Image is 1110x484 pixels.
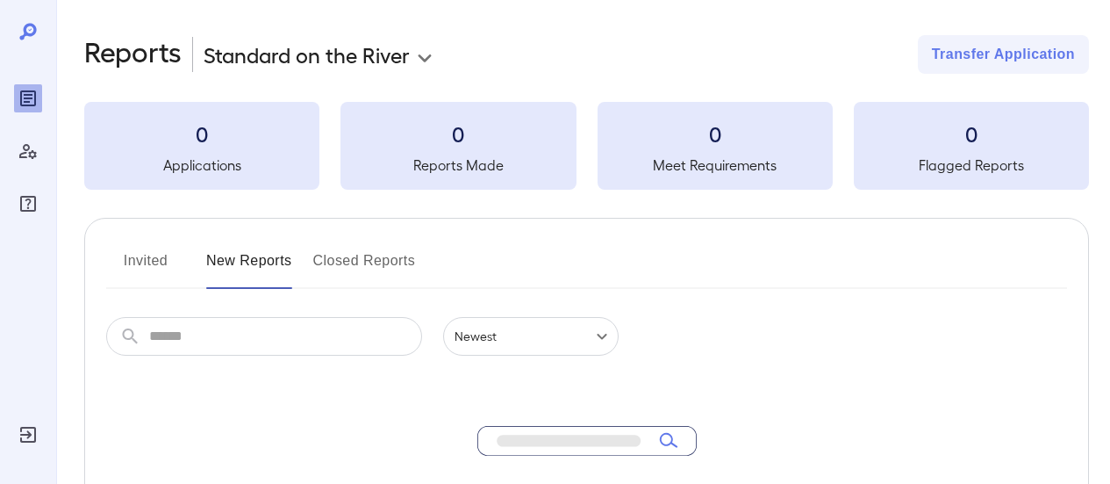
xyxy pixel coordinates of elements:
h5: Meet Requirements [598,155,833,176]
button: Closed Reports [313,247,416,289]
div: Reports [14,84,42,112]
div: Log Out [14,421,42,449]
button: Transfer Application [918,35,1089,74]
h2: Reports [84,35,182,74]
h3: 0 [340,119,576,148]
h3: 0 [84,119,319,148]
h5: Reports Made [340,155,576,176]
p: Standard on the River [204,40,410,69]
h3: 0 [854,119,1089,148]
div: Manage Users [14,137,42,165]
button: Invited [106,247,185,289]
div: Newest [443,317,619,356]
h5: Applications [84,155,319,176]
button: New Reports [206,247,292,289]
summary: 0Applications0Reports Made0Meet Requirements0Flagged Reports [84,102,1089,190]
h3: 0 [598,119,833,148]
div: FAQ [14,190,42,218]
h5: Flagged Reports [854,155,1089,176]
